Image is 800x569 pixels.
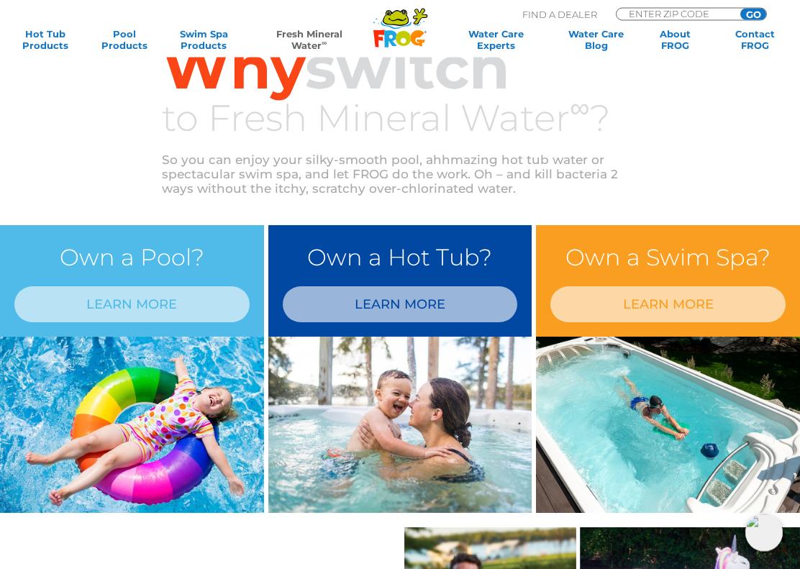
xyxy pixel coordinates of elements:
p: So you can enjoy your silky-smooth pool, ahhmazing hot tub water or spectacular swim spa, and let... [162,153,637,196]
a: PoolProducts [94,28,155,51]
input: Zip Code Form [627,9,724,19]
img: openIcon [745,514,783,552]
h2: switch [162,38,637,99]
a: Water CareExperts [445,28,547,51]
h3: Own a Hot Tub? [283,240,518,276]
a: LEARN MORE [14,287,250,323]
p: Find A Dealer [522,8,597,21]
a: Water CareBlog [565,28,627,51]
sup: ∞ [322,39,327,47]
a: Swim SpaProducts [173,28,235,51]
span: Why [162,32,305,104]
h3: Own a Swim Spa? [550,240,786,276]
a: AboutFROG [645,28,706,51]
h3: Own a Pool? [14,240,250,276]
sup: ∞ [570,91,589,125]
a: LEARN MORE [283,287,518,323]
h3: to Fresh Mineral Water ? [162,99,637,139]
input: GO [740,9,766,20]
img: min-water-img-right [268,337,532,514]
img: min-water-image-3 [536,337,800,514]
a: ContactFROG [724,28,786,51]
a: LEARN MORE [550,287,786,323]
a: Hot TubProducts [14,28,76,51]
a: Fresh MineralWater∞ [253,28,366,51]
